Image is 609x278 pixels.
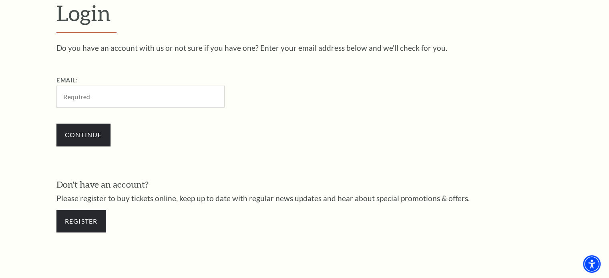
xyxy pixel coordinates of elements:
[56,194,553,202] p: Please register to buy tickets online, keep up to date with regular news updates and hear about s...
[583,255,601,273] div: Accessibility Menu
[56,124,111,146] input: Submit button
[56,77,78,84] label: Email:
[56,178,553,191] h3: Don't have an account?
[56,210,106,232] a: Register
[56,86,225,108] input: Required
[56,44,553,52] p: Do you have an account with us or not sure if you have one? Enter your email address below and we...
